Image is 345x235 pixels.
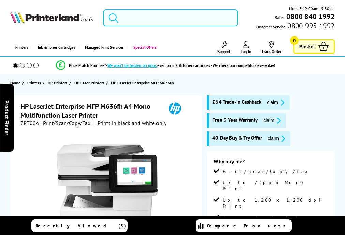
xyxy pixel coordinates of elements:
[217,49,230,54] span: Support
[261,41,281,54] a: Track Order
[32,39,79,56] a: Ink & Toner Cartridges
[212,117,258,124] span: Free 3 Year Warranty
[48,79,69,86] a: HP Printers
[27,79,41,86] span: Printers
[74,79,104,86] span: HP Laser Printers
[74,79,106,86] a: HP Laser Printers
[10,39,32,56] a: Printers
[207,223,289,229] span: Compare Products
[223,197,328,209] span: Up to 1,200 x 1,200 dpi Print
[111,80,174,85] span: HP LaserJet Enterprise MFP M636fh
[217,41,230,54] a: Support
[241,41,251,54] a: Log In
[293,39,335,54] a: Basket 0
[223,168,310,174] span: Print/Scan/Copy/Fax
[40,120,90,127] span: | Print/Scan/Copy/Fax
[285,13,335,20] a: 0800 840 1992
[212,135,262,143] span: 40 Day Buy & Try Offer
[212,99,261,106] span: £64 Trade-in Cashback
[97,120,166,127] i: Prints in black and white only
[38,39,75,56] span: Ink & Toner Cartridges
[106,63,275,68] div: - even on ink & toner cartridges - We check our competitors every day!
[196,219,292,232] a: Compare Products
[256,23,334,30] span: Customer Service:
[20,102,159,120] h1: HP LaserJet Enterprise MFP M636fh A4 Mono Multifunction Laser Printer
[223,214,328,226] span: Automatic Double Sided Printing
[241,49,251,54] span: Log In
[286,23,334,29] span: 0800 995 1992
[20,120,39,127] span: 7PT00A
[107,63,157,68] span: We won’t be beaten on price,
[127,39,160,56] a: Special Offers
[10,79,20,86] span: Home
[290,36,299,45] span: 0
[3,59,328,71] li: modal_Promise
[10,11,93,24] a: Printerland Logo
[265,99,286,106] button: promo-description
[79,39,127,56] a: Managed Print Services
[214,158,328,168] div: Why buy me?
[3,100,10,135] span: Product Finder
[286,12,335,21] b: 0800 840 1992
[48,79,67,86] span: HP Printers
[159,102,191,115] img: HP
[10,11,93,23] img: Printerland Logo
[69,63,106,68] span: Price Match Promise*
[299,42,315,51] span: Basket
[36,223,126,229] span: Recently Viewed (5)
[10,79,22,86] a: Home
[289,5,335,12] span: Mon - Fri 9:00am - 5:30pm
[261,117,283,124] button: promo-description
[223,179,328,192] span: Up to 71ppm Mono Print
[31,219,127,232] a: Recently Viewed (5)
[275,14,285,21] span: Sales:
[266,135,287,143] button: promo-description
[27,79,43,86] a: Printers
